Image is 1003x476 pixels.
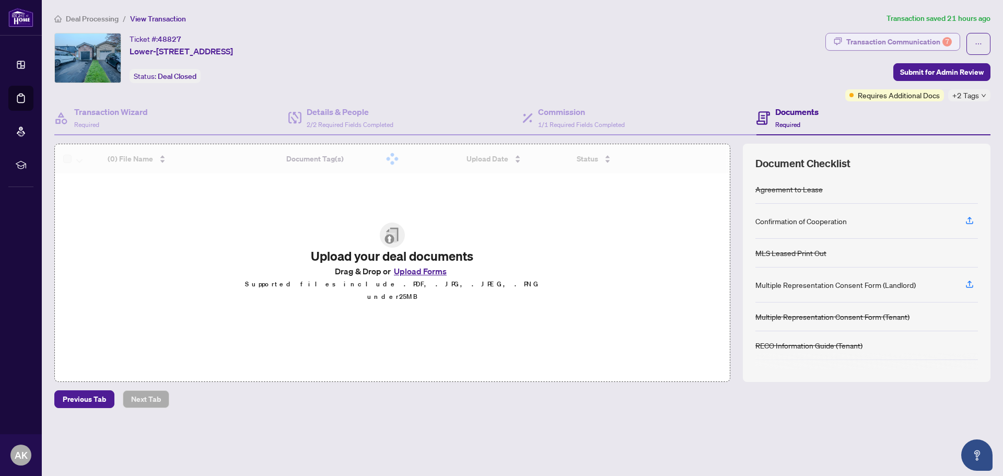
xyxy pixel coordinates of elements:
[130,14,186,24] span: View Transaction
[123,390,169,408] button: Next Tab
[130,33,181,45] div: Ticket #:
[755,247,826,259] div: MLS Leased Print Out
[538,106,625,118] h4: Commission
[244,278,540,303] p: Supported files include .PDF, .JPG, .JPEG, .PNG under 25 MB
[846,33,952,50] div: Transaction Communication
[825,33,960,51] button: Transaction Communication7
[236,214,549,311] span: File UploadUpload your deal documentsDrag & Drop orUpload FormsSupported files include .PDF, .JPG...
[755,311,909,322] div: Multiple Representation Consent Form (Tenant)
[380,223,405,248] img: File Upload
[307,106,393,118] h4: Details & People
[975,40,982,48] span: ellipsis
[755,279,916,291] div: Multiple Representation Consent Form (Landlord)
[54,390,114,408] button: Previous Tab
[74,106,148,118] h4: Transaction Wizard
[981,93,986,98] span: down
[130,69,201,83] div: Status:
[961,439,993,471] button: Open asap
[538,121,625,129] span: 1/1 Required Fields Completed
[893,63,990,81] button: Submit for Admin Review
[755,215,847,227] div: Confirmation of Cooperation
[942,37,952,47] div: 7
[755,156,850,171] span: Document Checklist
[74,121,99,129] span: Required
[130,45,233,57] span: Lower-[STREET_ADDRESS]
[775,121,800,129] span: Required
[335,264,450,278] span: Drag & Drop or
[123,13,126,25] li: /
[244,248,540,264] h2: Upload your deal documents
[900,64,984,80] span: Submit for Admin Review
[158,72,196,81] span: Deal Closed
[307,121,393,129] span: 2/2 Required Fields Completed
[66,14,119,24] span: Deal Processing
[755,183,823,195] div: Agreement to Lease
[15,448,28,462] span: AK
[55,33,121,83] img: IMG-40726385_1.jpg
[8,8,33,27] img: logo
[63,391,106,408] span: Previous Tab
[158,34,181,44] span: 48827
[775,106,819,118] h4: Documents
[54,15,62,22] span: home
[858,89,940,101] span: Requires Additional Docs
[952,89,979,101] span: +2 Tags
[755,340,862,351] div: RECO Information Guide (Tenant)
[887,13,990,25] article: Transaction saved 21 hours ago
[391,264,450,278] button: Upload Forms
